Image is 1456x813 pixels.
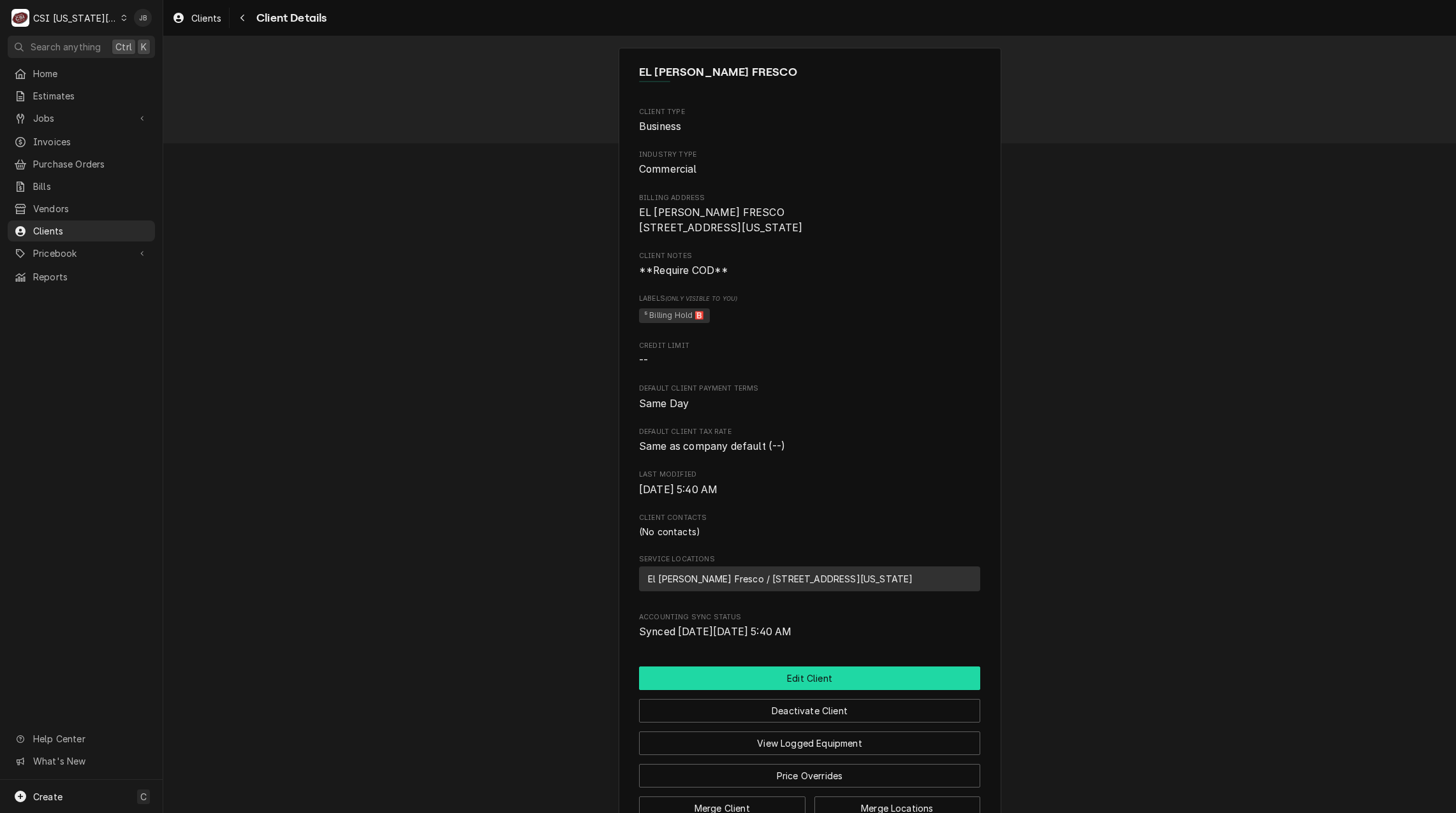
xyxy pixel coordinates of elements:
span: Service Locations [639,554,980,565]
span: [DATE] 5:40 AM [639,484,717,496]
span: Commercial [639,163,697,175]
span: Client Contacts [639,513,980,523]
span: Client Notes [639,263,980,278]
span: Business [639,120,681,133]
div: Client Contacts List [639,525,980,538]
span: Purchase Orders [33,157,149,171]
div: Default Client Tax Rate [639,427,980,454]
div: JB [134,9,152,27]
span: Ctrl [115,40,132,54]
span: Same Day [639,398,689,410]
div: Client Notes [639,251,980,278]
span: Default Client Tax Rate [639,427,980,437]
span: Vendors [33,202,149,215]
span: K [141,40,147,54]
a: Home [8,63,155,84]
div: Last Modified [639,470,980,497]
a: Go to What's New [8,751,155,772]
div: Client Information [639,64,980,91]
span: Same as company default (--) [639,440,785,452]
span: C [140,790,147,803]
a: Go to Pricebook [8,243,155,264]
span: Create [33,791,63,802]
div: C [11,9,29,27]
div: Default Client Payment Terms [639,384,980,411]
span: El [PERSON_NAME] Fresco / [STREET_ADDRESS][US_STATE] [648,572,913,586]
a: Clients [8,220,155,241]
span: Invoices [33,135,149,148]
div: Billing Address [639,193,980,236]
a: Invoices [8,131,155,152]
span: Default Client Payment Terms [639,384,980,394]
span: Pricebook [33,247,129,260]
a: Bills [8,176,155,197]
div: [object Object] [639,294,980,325]
div: CSI Kansas City's Avatar [11,9,29,27]
span: Default Client Tax Rate [639,439,980,454]
button: Edit Client [639,666,980,690]
div: Button Group Row [639,755,980,788]
div: Detailed Information [639,107,980,640]
span: -- [639,354,648,366]
span: Industry Type [639,150,980,160]
span: Accounting Sync Status [639,624,980,640]
span: Last Modified [639,470,980,480]
div: Service Locations [639,554,980,597]
div: Credit Limit [639,341,980,368]
span: Client Notes [639,251,980,261]
span: Synced [DATE][DATE] 5:40 AM [639,626,791,638]
a: Go to Help Center [8,728,155,749]
a: Vendors [8,198,155,219]
span: Credit Limit [639,353,980,368]
span: Labels [639,294,980,304]
button: Navigate back [232,8,253,28]
div: Accounting Sync Status [639,612,980,640]
span: Name [639,64,980,81]
span: Jobs [33,112,129,125]
div: Client Contacts [639,513,980,538]
a: Go to Jobs [8,108,155,129]
span: Client Type [639,107,980,117]
span: Estimates [33,89,149,103]
div: Service Location [639,566,980,591]
div: Joshua Bennett's Avatar [134,9,152,27]
span: EL [PERSON_NAME] FRESCO [STREET_ADDRESS][US_STATE] [639,206,802,234]
span: Billing Address [639,193,980,203]
span: Help Center [33,732,147,745]
div: Client Type [639,107,980,134]
div: Industry Type [639,150,980,177]
span: Reports [33,270,149,284]
a: Purchase Orders [8,154,155,175]
span: Client Details [253,10,327,27]
span: What's New [33,754,147,768]
span: Search anything [31,40,101,54]
span: [object Object] [639,306,980,326]
button: Price Overrides [639,764,980,788]
a: Clients [167,8,226,29]
button: View Logged Equipment [639,731,980,755]
span: ⁵ Billing Hold 🅱️ [639,308,710,324]
span: Home [33,67,149,80]
div: Button Group Row [639,723,980,755]
div: CSI [US_STATE][GEOGRAPHIC_DATA] [33,11,117,25]
span: Industry Type [639,162,980,177]
div: Service Locations List [639,566,980,596]
span: Credit Limit [639,341,980,351]
span: Clients [33,224,149,238]
span: Accounting Sync Status [639,612,980,622]
span: Billing Address [639,205,980,235]
button: Search anythingCtrlK [8,36,155,58]
div: Button Group Row [639,666,980,690]
a: Estimates [8,85,155,106]
button: Deactivate Client [639,699,980,723]
div: Button Group Row [639,690,980,723]
span: Bills [33,180,149,193]
a: Reports [8,266,155,287]
span: Clients [191,11,221,25]
span: Client Type [639,119,980,134]
span: Last Modified [639,482,980,498]
span: (Only Visible to You) [665,295,737,302]
span: Default Client Payment Terms [639,396,980,412]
